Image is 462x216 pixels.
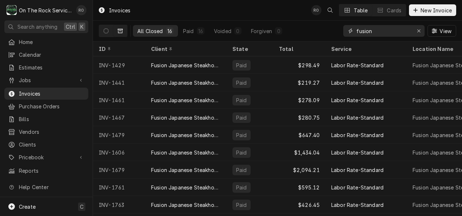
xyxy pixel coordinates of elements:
[419,7,453,14] span: New Invoice
[93,126,145,144] div: INV-1479
[17,23,57,31] span: Search anything
[19,103,85,110] span: Purchase Orders
[276,27,281,35] div: 0
[331,184,384,191] div: Labor Rate-Standard
[7,5,17,15] div: On The Rock Services's Avatar
[235,96,248,104] div: Paid
[387,7,401,14] div: Cards
[311,5,321,15] div: RO
[4,181,88,193] a: Go to Help Center
[66,23,75,31] span: Ctrl
[151,96,221,104] div: Fusion Japanese Steakhouse
[356,25,411,37] input: Keyword search
[331,114,384,121] div: Labor Rate-Standard
[232,45,267,53] div: State
[80,23,84,31] span: K
[19,51,85,59] span: Calendar
[19,167,85,175] span: Reports
[235,149,248,156] div: Paid
[4,113,88,125] a: Bills
[19,141,85,148] span: Clients
[19,153,74,161] span: Pricebook
[151,201,221,209] div: Fusion Japanese Steakhouse
[235,61,248,69] div: Paid
[331,131,384,139] div: Labor Rate-Standard
[331,96,384,104] div: Labor Rate-Standard
[273,126,325,144] div: $647.40
[4,100,88,112] a: Purchase Orders
[183,27,194,35] div: Paid
[413,25,425,37] button: Erase input
[4,36,88,48] a: Home
[93,144,145,161] div: INV-1606
[273,74,325,91] div: $219.27
[331,61,384,69] div: Labor Rate-Standard
[93,161,145,179] div: INV-1679
[19,38,85,46] span: Home
[19,64,85,71] span: Estimates
[93,56,145,74] div: INV-1429
[427,25,456,37] button: View
[235,114,248,121] div: Paid
[331,45,400,53] div: Service
[311,5,321,15] div: Rich Ortega's Avatar
[151,166,221,174] div: Fusion Japanese Steakhouse
[273,196,325,213] div: $426.45
[76,5,86,15] div: RO
[19,7,72,14] div: On The Rock Services
[236,27,240,35] div: 0
[99,45,138,53] div: ID
[235,184,248,191] div: Paid
[279,45,318,53] div: Total
[76,5,86,15] div: Rich Ortega's Avatar
[7,5,17,15] div: O
[19,76,74,84] span: Jobs
[4,74,88,86] a: Go to Jobs
[4,20,88,33] button: Search anythingCtrlK
[324,4,336,16] button: Open search
[331,149,384,156] div: Labor Rate-Standard
[93,109,145,126] div: INV-1467
[137,27,163,35] div: All Closed
[151,79,221,87] div: Fusion Japanese Steakhouse
[151,61,221,69] div: Fusion Japanese Steakhouse
[214,27,231,35] div: Voided
[273,109,325,126] div: $280.75
[235,201,248,209] div: Paid
[93,74,145,91] div: INV-1441
[4,151,88,163] a: Go to Pricebook
[273,179,325,196] div: $595.12
[4,194,88,206] a: Go to What's New
[151,184,221,191] div: Fusion Japanese Steakhouse
[331,201,384,209] div: Labor Rate-Standard
[4,126,88,138] a: Vendors
[4,88,88,100] a: Invoices
[19,90,85,97] span: Invoices
[151,114,221,121] div: Fusion Japanese Steakhouse
[19,196,84,204] span: What's New
[4,139,88,151] a: Clients
[409,4,456,16] button: New Invoice
[198,27,203,35] div: 16
[93,196,145,213] div: INV-1763
[93,179,145,196] div: INV-1761
[273,161,325,179] div: $2,094.21
[273,91,325,109] div: $278.09
[80,203,84,211] span: C
[19,204,36,210] span: Create
[273,144,325,161] div: $1,434.04
[438,27,453,35] span: View
[19,115,85,123] span: Bills
[331,166,384,174] div: Labor Rate-Standard
[151,131,221,139] div: Fusion Japanese Steakhouse
[151,149,221,156] div: Fusion Japanese Steakhouse
[235,79,248,87] div: Paid
[235,166,248,174] div: Paid
[235,131,248,139] div: Paid
[354,7,368,14] div: Table
[273,56,325,74] div: $298.49
[4,49,88,61] a: Calendar
[4,165,88,177] a: Reports
[331,79,384,87] div: Labor Rate-Standard
[93,91,145,109] div: INV-1461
